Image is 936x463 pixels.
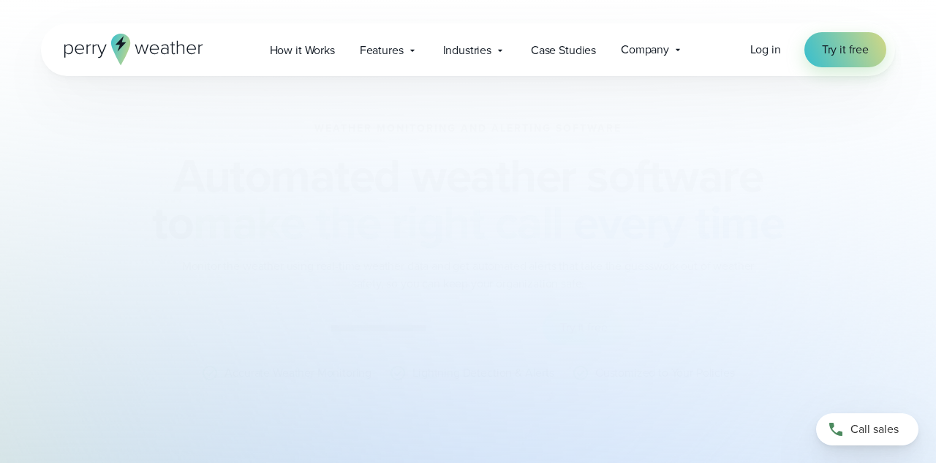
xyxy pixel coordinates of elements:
span: Try it free [822,41,869,59]
span: Company [621,41,669,59]
a: Call sales [816,413,918,445]
span: How it Works [270,42,335,59]
a: Log in [750,41,781,59]
span: Features [360,42,404,59]
a: Case Studies [518,35,608,65]
span: Case Studies [531,42,596,59]
span: Industries [443,42,491,59]
a: Try it free [804,32,886,67]
a: How it Works [257,35,347,65]
span: Call sales [850,421,899,438]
